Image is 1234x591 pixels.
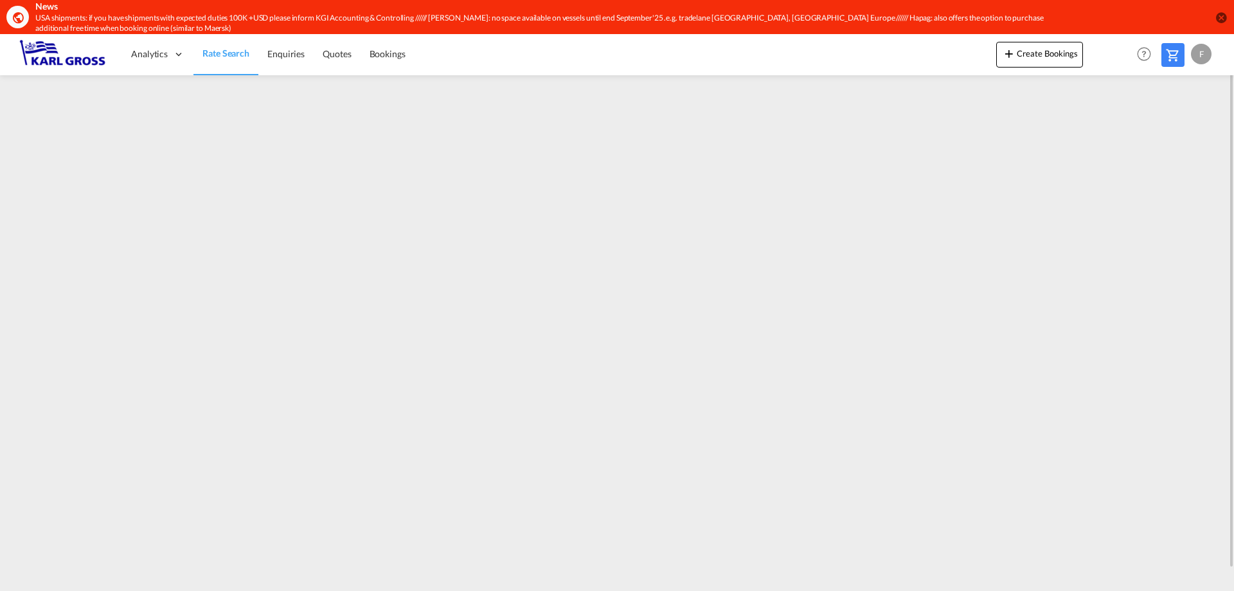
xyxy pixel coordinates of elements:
[1215,11,1228,24] button: icon-close-circle
[1133,43,1161,66] div: Help
[370,48,406,59] span: Bookings
[1191,44,1212,64] div: F
[361,33,415,75] a: Bookings
[35,13,1044,35] div: USA shipments: if you have shipments with expected duties 100K +USD please inform KGI Accounting ...
[131,48,168,60] span: Analytics
[122,33,193,75] div: Analytics
[19,40,106,69] img: 3269c73066d711f095e541db4db89301.png
[202,48,249,59] span: Rate Search
[12,11,24,24] md-icon: icon-earth
[1133,43,1155,65] span: Help
[1001,46,1017,61] md-icon: icon-plus 400-fg
[996,42,1083,68] button: icon-plus 400-fgCreate Bookings
[193,33,258,75] a: Rate Search
[258,33,314,75] a: Enquiries
[267,48,305,59] span: Enquiries
[314,33,360,75] a: Quotes
[323,48,351,59] span: Quotes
